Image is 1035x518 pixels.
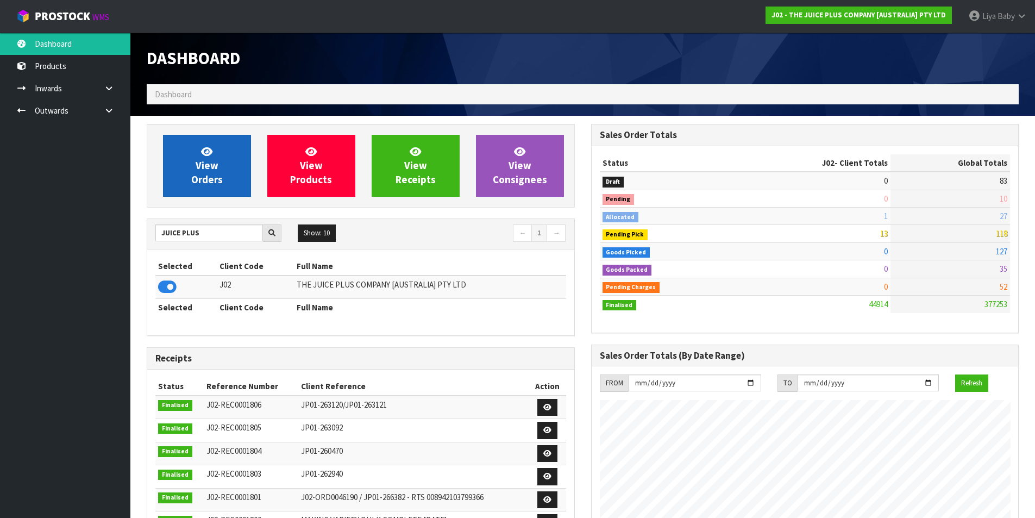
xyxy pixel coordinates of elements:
[369,224,566,244] nav: Page navigation
[206,400,261,410] span: J02-REC0001806
[294,258,566,275] th: Full Name
[603,194,635,205] span: Pending
[147,47,240,69] span: Dashboard
[191,145,223,186] span: View Orders
[92,12,109,22] small: WMS
[600,130,1011,140] h3: Sales Order Totals
[884,282,888,292] span: 0
[982,11,996,21] span: Liya
[372,135,460,197] a: ViewReceipts
[158,492,192,503] span: Finalised
[603,265,652,276] span: Goods Packed
[298,224,336,242] button: Show: 10
[955,375,988,392] button: Refresh
[155,258,217,275] th: Selected
[155,378,204,395] th: Status
[884,211,888,221] span: 1
[996,246,1007,257] span: 127
[301,469,343,479] span: JP01-262940
[301,492,484,502] span: J02-ORD0046190 / JP01-266382 - RTS 008942103799366
[766,7,952,24] a: J02 - THE JUICE PLUS COMPANY [AUSTRALIA] PTY LTD
[298,378,529,395] th: Client Reference
[204,378,298,395] th: Reference Number
[158,446,192,457] span: Finalised
[603,212,639,223] span: Allocated
[301,422,343,433] span: JP01-263092
[155,224,263,241] input: Search clients
[547,224,566,242] a: →
[869,299,888,309] span: 44914
[513,224,532,242] a: ←
[822,158,835,168] span: J02
[603,229,648,240] span: Pending Pick
[294,299,566,316] th: Full Name
[1000,176,1007,186] span: 83
[1000,264,1007,274] span: 35
[158,470,192,480] span: Finalised
[476,135,564,197] a: ViewConsignees
[217,299,293,316] th: Client Code
[155,89,192,99] span: Dashboard
[301,446,343,456] span: JP01-260470
[206,422,261,433] span: J02-REC0001805
[884,176,888,186] span: 0
[217,258,293,275] th: Client Code
[603,282,660,293] span: Pending Charges
[1000,194,1007,204] span: 10
[396,145,436,186] span: View Receipts
[600,375,629,392] div: FROM
[996,228,1007,239] span: 118
[290,145,332,186] span: View Products
[884,194,888,204] span: 0
[206,492,261,502] span: J02-REC0001801
[529,378,566,395] th: Action
[163,135,251,197] a: ViewOrders
[206,469,261,479] span: J02-REC0001803
[736,154,891,172] th: - Client Totals
[884,264,888,274] span: 0
[155,353,566,364] h3: Receipts
[600,154,736,172] th: Status
[1000,211,1007,221] span: 27
[777,375,798,392] div: TO
[206,446,261,456] span: J02-REC0001804
[890,154,1010,172] th: Global Totals
[603,247,650,258] span: Goods Picked
[984,299,1007,309] span: 377253
[998,11,1015,21] span: Baby
[884,246,888,257] span: 0
[294,276,566,299] td: THE JUICE PLUS COMPANY [AUSTRALIA] PTY LTD
[158,423,192,434] span: Finalised
[217,276,293,299] td: J02
[301,400,387,410] span: JP01-263120/JP01-263121
[600,351,1011,361] h3: Sales Order Totals (By Date Range)
[158,400,192,411] span: Finalised
[267,135,355,197] a: ViewProducts
[603,300,637,311] span: Finalised
[880,228,888,239] span: 13
[493,145,547,186] span: View Consignees
[771,10,946,20] strong: J02 - THE JUICE PLUS COMPANY [AUSTRALIA] PTY LTD
[16,9,30,23] img: cube-alt.png
[155,299,217,316] th: Selected
[35,9,90,23] span: ProStock
[1000,282,1007,292] span: 52
[603,177,624,188] span: Draft
[531,224,547,242] a: 1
